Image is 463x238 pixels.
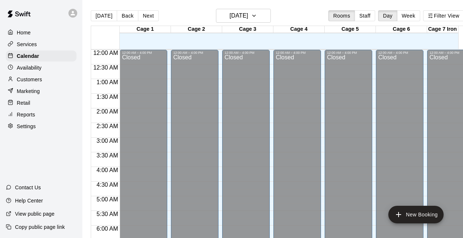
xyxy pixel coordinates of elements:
p: Home [17,29,31,36]
span: 5:00 AM [95,196,120,202]
span: 2:00 AM [95,108,120,115]
a: Customers [6,74,76,85]
span: 2:30 AM [95,123,120,129]
button: Week [397,10,420,21]
div: Cage 5 [325,26,376,33]
a: Marketing [6,86,76,97]
button: Back [117,10,138,21]
span: 1:00 AM [95,79,120,85]
span: 12:30 AM [92,64,120,71]
span: 5:30 AM [95,211,120,217]
button: [DATE] [91,10,117,21]
button: Staff [355,10,376,21]
a: Home [6,27,76,38]
button: add [388,206,444,223]
span: 4:00 AM [95,167,120,173]
p: Settings [17,123,36,130]
h6: [DATE] [229,11,248,21]
span: 1:30 AM [95,94,120,100]
button: Rooms [328,10,355,21]
p: Contact Us [15,184,41,191]
div: 12:00 AM – 4:00 PM [378,51,421,55]
p: Services [17,41,37,48]
span: 12:00 AM [92,50,120,56]
button: [DATE] [216,9,271,23]
p: Copy public page link [15,223,65,231]
div: Cage 4 [273,26,325,33]
span: 6:00 AM [95,226,120,232]
p: View public page [15,210,55,217]
span: 3:00 AM [95,138,120,144]
div: 12:00 AM – 4:00 PM [276,51,319,55]
a: Reports [6,109,76,120]
div: 12:00 AM – 4:00 PM [327,51,370,55]
p: Help Center [15,197,43,204]
p: Availability [17,64,42,71]
button: Next [138,10,158,21]
p: Calendar [17,52,39,60]
p: Marketing [17,88,40,95]
a: Calendar [6,51,76,62]
div: 12:00 AM – 4:00 PM [122,51,165,55]
span: 3:30 AM [95,152,120,159]
p: Reports [17,111,35,118]
a: Services [6,39,76,50]
div: 12:00 AM – 4:00 PM [173,51,216,55]
a: Settings [6,121,76,132]
div: Cage 2 [171,26,222,33]
div: 12:00 AM – 4:00 PM [224,51,268,55]
button: Day [378,10,397,21]
div: Cage 3 [222,26,273,33]
p: Retail [17,99,30,107]
div: Cage 1 [120,26,171,33]
p: Customers [17,76,42,83]
span: 4:30 AM [95,182,120,188]
div: Cage 6 [376,26,427,33]
a: Availability [6,62,76,73]
a: Retail [6,97,76,108]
